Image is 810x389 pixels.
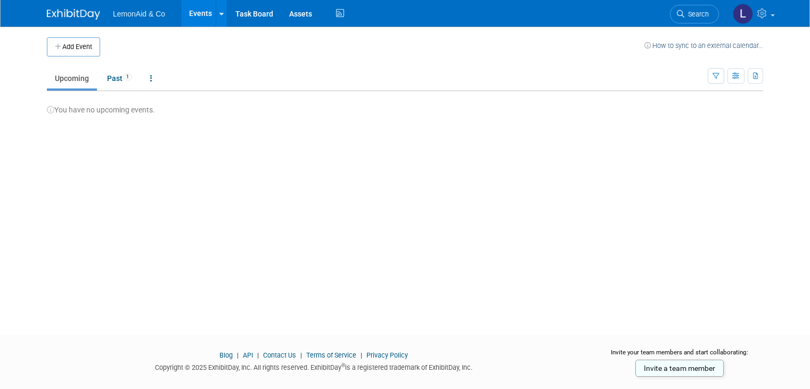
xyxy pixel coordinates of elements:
[123,73,132,81] span: 1
[263,351,296,359] a: Contact Us
[366,351,408,359] a: Privacy Policy
[113,10,165,18] span: LemonAid & Co
[298,351,305,359] span: |
[47,9,100,20] img: ExhibitDay
[234,351,241,359] span: |
[47,37,100,56] button: Add Event
[255,351,261,359] span: |
[358,351,365,359] span: |
[243,351,253,359] a: API
[99,68,140,88] a: Past1
[635,360,724,377] a: Invite a team member
[670,5,719,23] a: Search
[596,348,763,364] div: Invite your team members and start collaborating:
[219,351,233,359] a: Blog
[644,42,763,50] a: How to sync to an external calendar...
[684,10,709,18] span: Search
[47,360,580,372] div: Copyright © 2025 ExhibitDay, Inc. All rights reserved. ExhibitDay is a registered trademark of Ex...
[341,362,345,368] sup: ®
[306,351,356,359] a: Terms of Service
[47,68,97,88] a: Upcoming
[733,4,753,24] img: Lawrence Hampp
[47,106,155,114] span: You have no upcoming events.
